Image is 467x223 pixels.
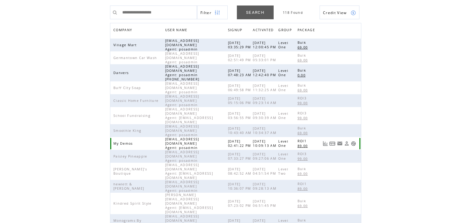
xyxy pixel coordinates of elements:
[113,167,147,176] span: [PERSON_NAME]'s Boutique
[320,6,359,19] a: Credit View
[228,126,253,135] span: [DATE] 10:43:40 AM
[228,69,253,77] span: [DATE] 07:48:23 AM
[298,182,308,186] span: ROI1
[298,152,308,156] span: ROI3
[113,86,143,90] span: Buff City Soap
[165,64,201,81] span: [EMAIL_ADDRESS][DOMAIN_NAME] Agent: posadmin [PHONE_NUMBER]
[298,88,309,92] span: 69.00
[278,84,288,92] span: Level One
[298,83,308,87] span: Bulk
[298,111,308,115] span: ROI3
[298,167,308,171] span: Bulk
[298,204,309,208] span: 69.00
[165,107,213,124] span: [EMAIL_ADDRESS][DOMAIN_NAME] Agent: [EMAIL_ADDRESS][DOMAIN_NAME]
[298,187,309,191] span: 89.00
[228,54,253,62] span: [DATE] 02:51:49 PM
[228,199,253,208] span: [DATE] 07:23:02 PM
[113,26,134,35] span: COMPANY
[298,172,309,176] span: 69.00
[197,6,228,19] a: Filter
[298,45,311,50] a: 69.00
[253,26,277,35] a: ACTIVATED
[278,139,288,148] span: Level One
[113,113,152,118] span: School Fundraising
[278,41,288,49] span: Level One
[298,126,308,130] span: Bulk
[323,10,347,15] span: Show Credits View
[228,152,253,161] span: [DATE] 07:33:27 PM
[165,39,199,51] span: [EMAIL_ADDRESS][DOMAIN_NAME] Agent: posadmin
[298,68,308,72] span: Bulk
[253,84,278,92] span: [DATE] 11:32:25 AM
[351,141,356,146] a: Support
[298,58,311,63] a: 69.00
[298,199,308,203] span: Bulk
[278,167,288,176] span: Level Two
[113,56,158,60] span: Germantown Car Wash
[298,101,309,105] span: 99.00
[298,156,311,161] a: 99.00
[165,81,199,94] span: [EMAIL_ADDRESS][DOMAIN_NAME] Agent: posadmin
[113,71,130,75] span: Danvers
[298,100,311,106] a: 99.00
[278,152,288,161] span: Level One
[228,26,244,35] span: SIGNUP
[298,218,308,222] span: Bulk
[298,130,311,136] a: 69.00
[215,6,220,20] img: filters.png
[298,26,318,35] a: PACKAGE
[200,10,211,15] span: Show filters
[237,6,274,19] a: SEARCH
[298,186,311,191] a: 89.00
[253,199,278,208] span: [DATE] 06:51:45 PM
[113,154,149,158] span: Paisley Pineapple
[298,203,311,208] a: 69.00
[298,87,311,93] a: 69.00
[329,141,336,146] a: View Bills
[298,144,309,148] span: 89.00
[298,40,308,45] span: Bulk
[344,141,349,146] a: View Profile
[165,150,199,163] span: [EMAIL_ADDRESS][DOMAIN_NAME] Agent: posadmin
[165,163,213,180] span: [EMAIL_ADDRESS][DOMAIN_NAME] Agent: [EMAIL_ADDRESS][DOMAIN_NAME]
[298,131,309,135] span: 69.00
[298,139,308,143] span: ROI1
[165,124,199,137] span: [EMAIL_ADDRESS][DOMAIN_NAME] Agent: posadmin
[228,167,253,176] span: [DATE] 08:42:52 AM
[278,26,293,35] span: GROUP
[253,54,278,62] span: [DATE] 05:33:01 PM
[253,69,278,77] span: [DATE] 12:42:40 PM
[351,10,356,16] img: credits.png
[253,152,278,161] span: [DATE] 09:27:06 AM
[228,111,253,120] span: [DATE] 03:56:55 PM
[298,58,309,62] span: 69.00
[278,111,288,120] span: Level One
[165,137,199,150] span: [EMAIL_ADDRESS][DOMAIN_NAME] Agent: posadmin
[298,115,311,121] a: 99.00
[113,28,134,32] a: COMPANY
[113,141,135,146] span: My Demos
[113,98,160,103] span: Classic Home Furniture
[278,26,295,35] a: GROUP
[165,193,213,214] span: [PERSON_NAME][EMAIL_ADDRESS][DOMAIN_NAME] Agent: [EMAIL_ADDRESS][DOMAIN_NAME]
[283,10,303,15] span: 118 Found
[278,69,288,77] span: Level One
[298,26,317,35] span: PACKAGE
[253,182,278,191] span: [DATE] 09:28:13 AM
[253,126,278,135] span: [DATE] 10:34:37 AM
[228,28,244,32] a: SIGNUP
[228,84,253,92] span: [DATE] 06:49:58 PM
[253,167,278,176] span: [DATE] 04:51:54 PM
[165,180,199,193] span: [EMAIL_ADDRESS][DOMAIN_NAME] Agent: posadmin
[337,141,343,146] a: Resend welcome email to this user
[228,139,253,148] span: [DATE] 02:41:22 PM
[165,94,199,107] span: [EMAIL_ADDRESS][DOMAIN_NAME] Agent: posadmin
[253,96,278,105] span: [DATE] 09:23:14 AM
[253,111,278,120] span: [DATE] 09:30:39 AM
[113,128,143,133] span: Smoothie King
[298,96,308,100] span: ROI3
[253,41,278,49] span: [DATE] 12:00:45 PM
[113,182,146,191] span: hewlett & [PERSON_NAME]
[298,73,307,77] span: 0.00
[165,28,189,32] a: USER NAME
